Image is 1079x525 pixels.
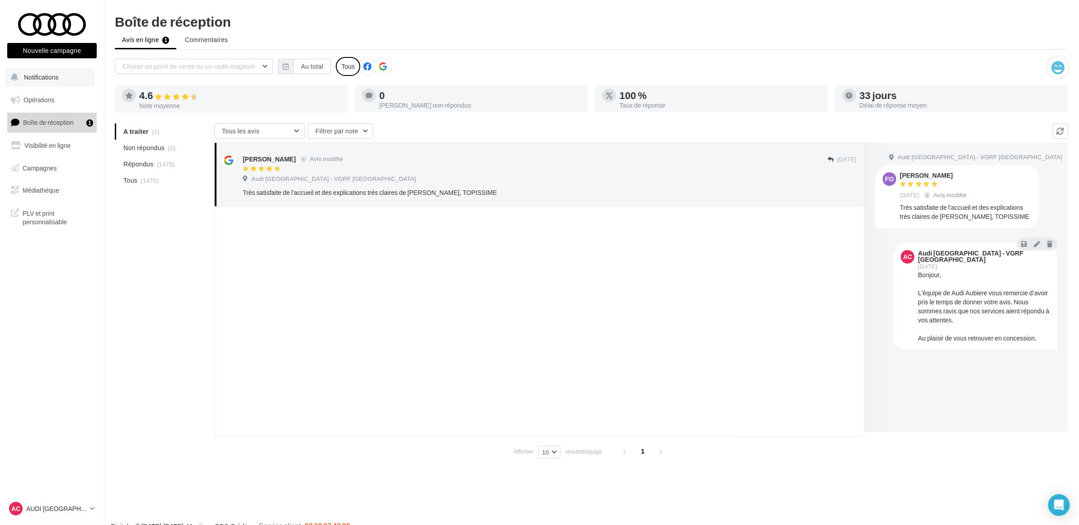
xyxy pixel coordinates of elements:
[900,172,969,179] div: [PERSON_NAME]
[141,177,159,184] span: (1475)
[214,123,305,139] button: Tous les avis
[538,446,561,459] button: 10
[5,159,99,178] a: Campagnes
[308,123,373,139] button: Filtrer par note
[278,59,331,74] button: Au total
[7,43,97,58] button: Nouvelle campagne
[918,264,938,270] span: [DATE]
[860,90,1061,100] div: 33 jours
[139,90,340,101] div: 4.6
[336,57,360,76] div: Tous
[251,175,416,183] span: Audi [GEOGRAPHIC_DATA] - VGRF [GEOGRAPHIC_DATA]
[7,500,97,517] a: AC AUDI [GEOGRAPHIC_DATA]
[123,62,255,70] span: Choisir un point de vente ou un code magasin
[636,444,650,459] span: 1
[860,102,1061,109] div: Délai de réponse moyen
[123,143,165,152] span: Non répondus
[23,186,59,194] span: Médiathèque
[5,203,99,230] a: PLV et print personnalisable
[222,127,259,135] span: Tous les avis
[5,68,95,87] button: Notifications
[185,35,228,44] span: Commentaires
[1048,494,1070,516] div: Open Intercom Messenger
[115,14,1068,28] div: Boîte de réception
[139,103,340,109] div: Note moyenne
[23,164,57,171] span: Campagnes
[168,144,176,151] span: (0)
[5,136,99,155] a: Visibilité en ligne
[293,59,331,74] button: Au total
[23,207,93,227] span: PLV et print personnalisable
[310,156,343,163] span: Avis modifié
[5,113,99,132] a: Boîte de réception1
[24,96,54,104] span: Opérations
[934,191,967,199] span: Avis modifié
[565,447,603,456] span: résultats/page
[26,504,86,513] p: AUDI [GEOGRAPHIC_DATA]
[123,160,154,169] span: Répondus
[379,102,580,109] div: [PERSON_NAME] non répondus
[903,252,912,261] span: AC
[898,153,1062,161] span: Audi [GEOGRAPHIC_DATA] - VGRF [GEOGRAPHIC_DATA]
[918,250,1048,263] div: Audi [GEOGRAPHIC_DATA] - VGRF [GEOGRAPHIC_DATA]
[86,119,93,127] div: 1
[542,449,549,456] span: 10
[900,191,919,199] span: [DATE]
[837,156,857,164] span: [DATE]
[24,73,58,81] span: Notifications
[514,447,533,456] span: Afficher
[123,176,137,185] span: Tous
[5,90,99,109] a: Opérations
[379,90,580,100] div: 0
[243,155,296,164] div: [PERSON_NAME]
[900,203,1032,221] div: Très satisfaite de l'accueil et des explications très claires de [PERSON_NAME], TOPISSIME
[24,142,71,149] span: Visibilité en ligne
[620,90,821,100] div: 100 %
[115,59,273,74] button: Choisir un point de vente ou un code magasin
[885,175,894,184] span: Fo
[5,181,99,200] a: Médiathèque
[11,504,20,513] span: AC
[23,118,74,126] span: Boîte de réception
[157,161,175,168] span: (1475)
[243,188,798,197] div: Très satisfaite de l'accueil et des explications très claires de [PERSON_NAME], TOPISSIME
[918,270,1050,343] div: Bonjour, L'équipe de Audi Aubiere vous remercie d’avoir pris le temps de donner votre avis. Nous ...
[620,102,821,109] div: Taux de réponse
